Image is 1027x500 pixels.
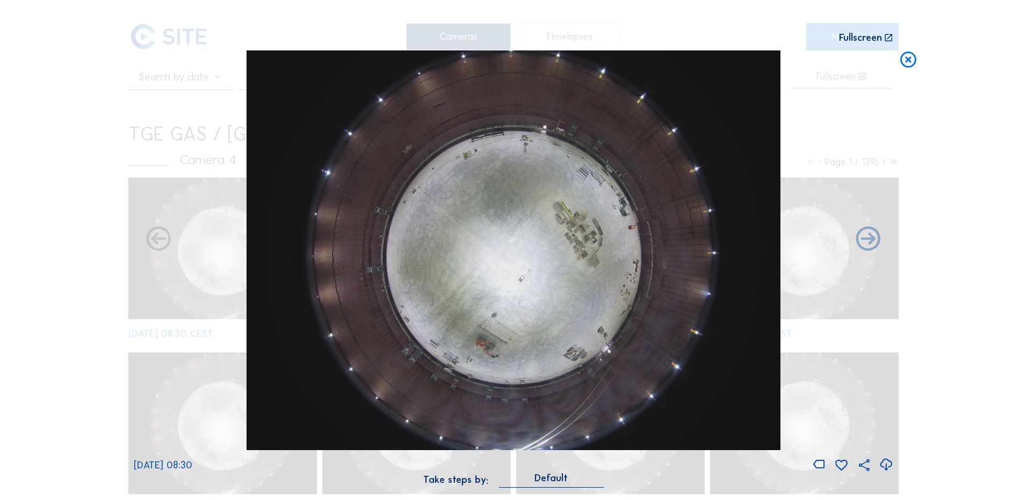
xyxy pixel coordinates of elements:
[499,473,604,488] div: Default
[534,473,568,483] div: Default
[423,475,488,484] div: Take steps by:
[134,459,192,471] span: [DATE] 08:30
[854,225,883,255] i: Back
[839,33,882,43] div: Fullscreen
[247,50,780,451] img: Image
[144,225,173,255] i: Forward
